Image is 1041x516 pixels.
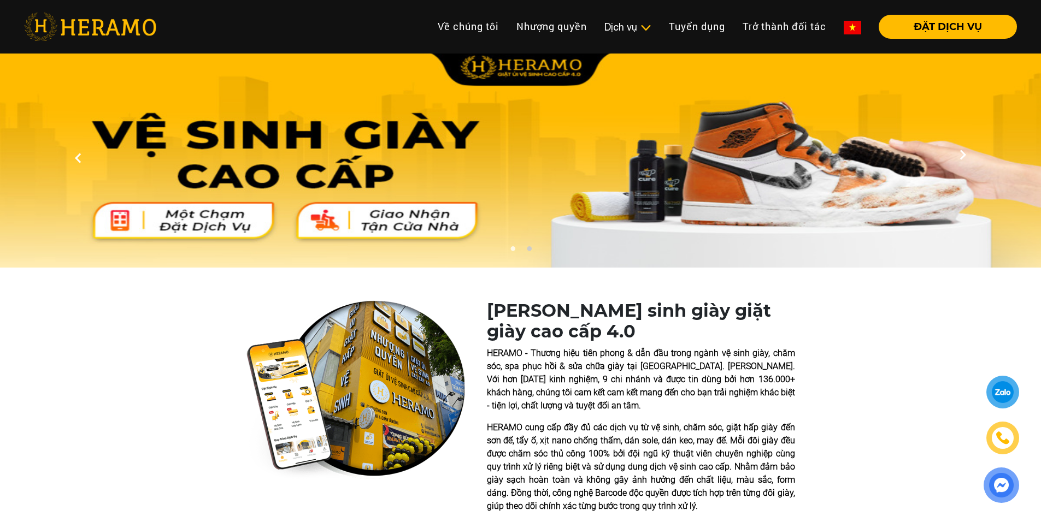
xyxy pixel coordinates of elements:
button: 2 [524,246,534,257]
button: ĐẶT DỊCH VỤ [879,15,1017,39]
a: Về chúng tôi [429,15,508,38]
a: Trở thành đối tác [734,15,835,38]
img: phone-icon [996,431,1009,444]
p: HERAMO - Thương hiệu tiên phong & dẫn đầu trong ngành vệ sinh giày, chăm sóc, spa phục hồi & sửa ... [487,347,795,412]
a: Nhượng quyền [508,15,596,38]
img: heramo-logo.png [24,13,156,41]
p: HERAMO cung cấp đầy đủ các dịch vụ từ vệ sinh, chăm sóc, giặt hấp giày đến sơn đế, tẩy ố, xịt nan... [487,421,795,513]
a: phone-icon [988,423,1018,453]
h1: [PERSON_NAME] sinh giày giặt giày cao cấp 4.0 [487,300,795,342]
a: ĐẶT DỊCH VỤ [870,22,1017,32]
button: 1 [507,246,518,257]
div: Dịch vụ [604,20,651,34]
img: subToggleIcon [640,22,651,33]
a: Tuyển dụng [660,15,734,38]
img: vn-flag.png [844,21,861,34]
img: heramo-quality-banner [246,300,465,479]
